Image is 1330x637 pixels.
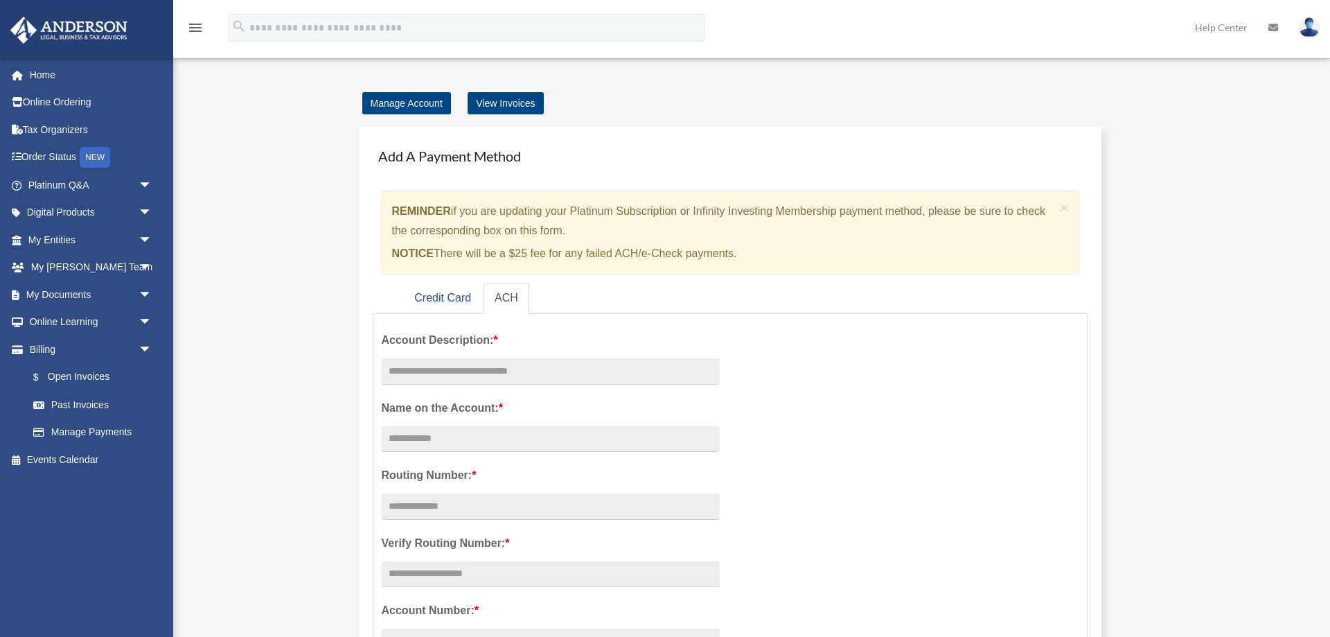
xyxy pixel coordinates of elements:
[381,191,1080,274] div: if you are updating your Platinum Subscription or Infinity Investing Membership payment method, p...
[10,254,173,281] a: My [PERSON_NAME] Teamarrow_drop_down
[139,308,166,337] span: arrow_drop_down
[382,399,720,418] label: Name on the Account:
[362,92,451,114] a: Manage Account
[10,116,173,143] a: Tax Organizers
[10,226,173,254] a: My Entitiesarrow_drop_down
[382,534,720,553] label: Verify Routing Number:
[139,226,166,254] span: arrow_drop_down
[139,335,166,364] span: arrow_drop_down
[1060,200,1069,216] span: ×
[80,147,110,168] div: NEW
[139,281,166,309] span: arrow_drop_down
[187,19,204,36] i: menu
[139,199,166,227] span: arrow_drop_down
[392,205,451,217] strong: REMINDER
[10,61,173,89] a: Home
[10,171,173,199] a: Platinum Q&Aarrow_drop_down
[187,24,204,36] a: menu
[10,446,173,473] a: Events Calendar
[10,199,173,227] a: Digital Productsarrow_drop_down
[231,19,247,34] i: search
[1060,200,1069,215] button: Close
[382,331,720,350] label: Account Description:
[373,141,1088,171] h4: Add A Payment Method
[6,17,132,44] img: Anderson Advisors Platinum Portal
[19,363,173,392] a: $Open Invoices
[392,247,434,259] strong: NOTICE
[10,143,173,172] a: Order StatusNEW
[10,308,173,336] a: Online Learningarrow_drop_down
[19,419,166,446] a: Manage Payments
[1299,17,1320,37] img: User Pic
[41,369,48,386] span: $
[139,254,166,282] span: arrow_drop_down
[382,601,720,620] label: Account Number:
[392,244,1055,263] p: There will be a $25 fee for any failed ACH/e-Check payments.
[382,466,720,485] label: Routing Number:
[10,335,173,363] a: Billingarrow_drop_down
[139,171,166,200] span: arrow_drop_down
[484,283,529,314] a: ACH
[10,89,173,116] a: Online Ordering
[19,391,173,419] a: Past Invoices
[10,281,173,308] a: My Documentsarrow_drop_down
[468,92,543,114] a: View Invoices
[403,283,482,314] a: Credit Card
